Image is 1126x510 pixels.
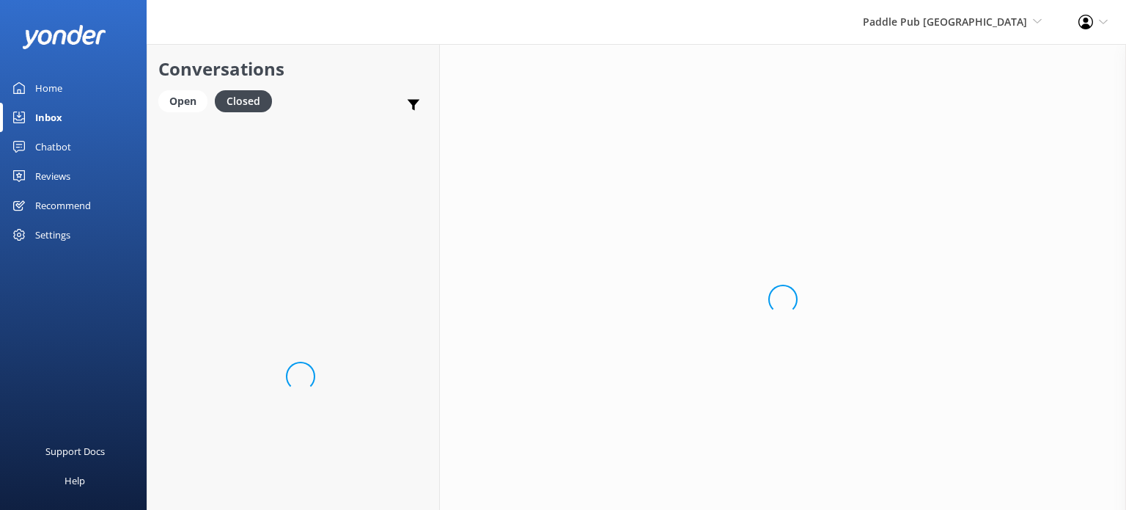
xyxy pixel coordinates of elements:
[35,191,91,220] div: Recommend
[35,220,70,249] div: Settings
[158,90,207,112] div: Open
[35,73,62,103] div: Home
[215,90,272,112] div: Closed
[215,92,279,109] a: Closed
[45,437,105,466] div: Support Docs
[35,161,70,191] div: Reviews
[863,15,1027,29] span: Paddle Pub [GEOGRAPHIC_DATA]
[65,466,85,495] div: Help
[22,25,106,49] img: yonder-white-logo.png
[158,92,215,109] a: Open
[35,132,71,161] div: Chatbot
[158,55,428,83] h2: Conversations
[35,103,62,132] div: Inbox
